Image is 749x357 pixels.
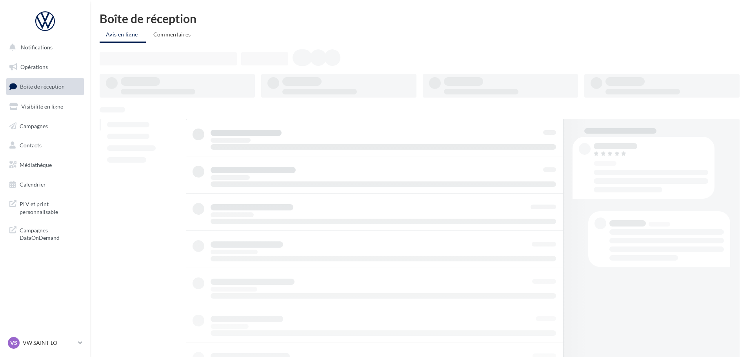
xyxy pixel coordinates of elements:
[21,103,63,110] span: Visibilité en ligne
[21,44,53,51] span: Notifications
[20,199,81,216] span: PLV et print personnalisable
[5,59,85,75] a: Opérations
[5,137,85,154] a: Contacts
[5,118,85,134] a: Campagnes
[153,31,191,38] span: Commentaires
[20,122,48,129] span: Campagnes
[23,339,75,347] p: VW SAINT-LO
[5,196,85,219] a: PLV et print personnalisable
[20,142,42,149] span: Contacts
[100,13,740,24] div: Boîte de réception
[5,78,85,95] a: Boîte de réception
[20,161,52,168] span: Médiathèque
[5,222,85,245] a: Campagnes DataOnDemand
[20,63,48,70] span: Opérations
[5,176,85,193] a: Calendrier
[5,39,82,56] button: Notifications
[5,98,85,115] a: Visibilité en ligne
[10,339,17,347] span: VS
[6,335,84,350] a: VS VW SAINT-LO
[20,83,65,90] span: Boîte de réception
[20,225,81,242] span: Campagnes DataOnDemand
[5,157,85,173] a: Médiathèque
[20,181,46,188] span: Calendrier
